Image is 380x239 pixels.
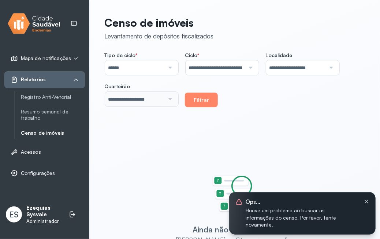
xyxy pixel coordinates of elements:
[21,94,85,100] a: Registro Anti-Vetorial
[193,225,277,234] div: Ainda não há nada aqui
[185,93,218,107] button: Filtrar
[265,52,292,59] span: Localidade
[246,207,352,228] span: Houve um problema ao buscar as informações do censo. Por favor, tente novamente.
[246,198,352,205] span: Ops...
[11,148,79,156] a: Acessos
[21,130,85,136] a: Censo de imóveis
[11,169,79,177] a: Configurações
[10,210,19,219] span: ES
[21,107,85,123] a: Resumo semanal de trabalho
[21,93,85,102] a: Registro Anti-Vetorial
[104,52,137,59] span: Tipo de ciclo
[21,109,85,121] a: Resumo semanal de trabalho
[21,55,71,61] span: Mapa de notificações
[212,175,258,213] img: Imagem de estado vazio
[104,32,213,40] div: Levantamento de depósitos fiscalizados
[21,76,46,83] span: Relatórios
[21,149,41,155] span: Acessos
[104,83,130,90] span: Quarteirão
[21,170,55,176] span: Configurações
[8,12,60,36] img: logo.svg
[26,218,62,224] p: Administrador
[104,16,213,29] p: Censo de imóveis
[21,128,85,138] a: Censo de imóveis
[185,52,199,59] span: Ciclo
[26,205,62,219] p: Ezequias Sysvale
